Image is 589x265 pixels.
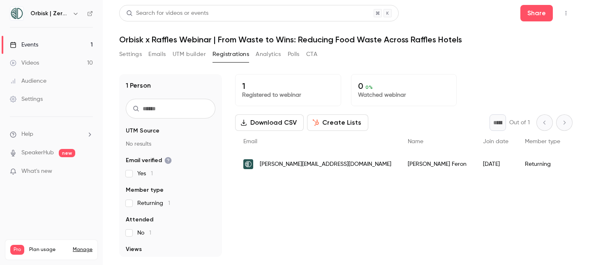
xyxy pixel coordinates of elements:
span: 0 % [365,84,373,90]
img: Orbisk | Zero Food Waste [10,7,23,20]
span: What's new [21,167,52,176]
img: orbisk.com [243,159,253,169]
div: Returning [517,153,568,176]
span: Attended [126,216,153,224]
span: 1 [149,230,151,236]
div: Videos [10,59,39,67]
span: UTM Source [126,127,159,135]
button: Polls [288,48,300,61]
div: Settings [10,95,43,103]
div: Audience [10,77,46,85]
div: [PERSON_NAME] Feron [400,153,475,176]
button: Share [520,5,553,21]
span: Plan usage [29,246,68,253]
li: help-dropdown-opener [10,130,93,139]
h1: 1 Person [126,81,151,91]
button: UTM builder [173,48,206,61]
span: Pro [10,245,24,255]
span: Help [21,130,33,139]
span: Returning [137,199,170,207]
span: Email verified [126,156,172,165]
h1: Orbisk x Raffles Webinar | From Waste to Wins: Reducing Food Waste Across Raffles Hotels [119,35,573,44]
span: Member type [525,139,560,144]
span: 1 [151,171,153,177]
button: Download CSV [235,114,304,131]
button: Analytics [256,48,281,61]
h6: Orbisk | Zero Food Waste [30,9,69,18]
button: Registrations [213,48,249,61]
button: Create Lists [307,114,368,131]
p: Registered to webinar [242,91,334,99]
button: Emails [148,48,166,61]
span: Join date [483,139,508,144]
button: Settings [119,48,142,61]
span: Name [408,139,423,144]
p: 0 [358,81,450,91]
p: Out of 1 [509,119,530,127]
iframe: Noticeable Trigger [83,168,93,175]
div: [DATE] [475,153,517,176]
span: Views [126,245,142,253]
span: 1 [168,200,170,206]
button: CTA [306,48,317,61]
span: No [137,229,151,237]
span: [PERSON_NAME][EMAIL_ADDRESS][DOMAIN_NAME] [260,160,391,169]
span: Yes [137,170,153,178]
span: new [59,149,75,157]
span: Email [243,139,257,144]
p: Watched webinar [358,91,450,99]
a: SpeakerHub [21,149,54,157]
a: Manage [73,246,92,253]
div: Events [10,41,38,49]
div: Search for videos or events [126,9,208,18]
p: 1 [242,81,334,91]
p: No results [126,140,215,148]
span: Member type [126,186,164,194]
